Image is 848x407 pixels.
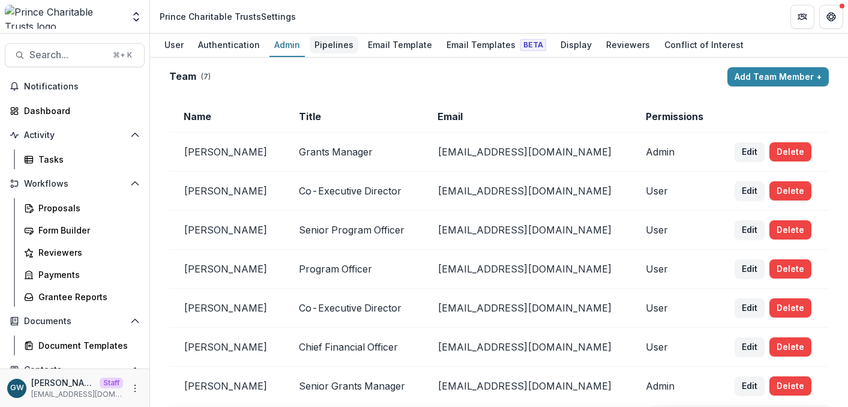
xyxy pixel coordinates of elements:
[38,202,135,214] div: Proposals
[24,179,125,189] span: Workflows
[193,36,265,53] div: Authentication
[284,133,423,172] td: Grants Manager
[790,5,814,29] button: Partners
[5,360,145,379] button: Open Contacts
[110,49,134,62] div: ⌘ + K
[5,312,145,331] button: Open Documents
[735,337,765,357] button: Edit
[38,268,135,281] div: Payments
[19,287,145,307] a: Grantee Reports
[769,220,811,240] button: Delete
[735,181,765,200] button: Edit
[520,39,546,51] span: Beta
[169,289,284,328] td: [PERSON_NAME]
[38,291,135,303] div: Grantee Reports
[10,384,24,392] div: Grace Willig
[269,34,305,57] a: Admin
[5,174,145,193] button: Open Workflows
[169,71,196,82] h2: Team
[19,220,145,240] a: Form Builder
[310,34,358,57] a: Pipelines
[284,101,423,133] td: Title
[423,250,631,289] td: [EMAIL_ADDRESS][DOMAIN_NAME]
[631,101,720,133] td: Permissions
[160,36,188,53] div: User
[169,133,284,172] td: [PERSON_NAME]
[24,104,135,117] div: Dashboard
[169,101,284,133] td: Name
[769,337,811,357] button: Delete
[423,289,631,328] td: [EMAIL_ADDRESS][DOMAIN_NAME]
[160,10,296,23] div: Prince Charitable Trusts Settings
[24,316,125,327] span: Documents
[660,36,748,53] div: Conflict of Interest
[19,265,145,285] a: Payments
[819,5,843,29] button: Get Help
[19,198,145,218] a: Proposals
[5,77,145,96] button: Notifications
[155,8,301,25] nav: breadcrumb
[310,36,358,53] div: Pipelines
[169,250,284,289] td: [PERSON_NAME]
[363,36,437,53] div: Email Template
[631,211,720,250] td: User
[160,34,188,57] a: User
[19,336,145,355] a: Document Templates
[601,36,655,53] div: Reviewers
[284,250,423,289] td: Program Officer
[201,71,211,82] p: ( 7 )
[769,142,811,161] button: Delete
[631,133,720,172] td: Admin
[735,259,765,279] button: Edit
[38,246,135,259] div: Reviewers
[735,220,765,240] button: Edit
[556,36,597,53] div: Display
[284,328,423,367] td: Chief Financial Officer
[19,243,145,262] a: Reviewers
[38,339,135,352] div: Document Templates
[727,67,829,86] button: Add Team Member +
[5,43,145,67] button: Search...
[556,34,597,57] a: Display
[169,211,284,250] td: [PERSON_NAME]
[735,142,765,161] button: Edit
[128,381,142,396] button: More
[423,172,631,211] td: [EMAIL_ADDRESS][DOMAIN_NAME]
[423,101,631,133] td: Email
[423,328,631,367] td: [EMAIL_ADDRESS][DOMAIN_NAME]
[631,289,720,328] td: User
[24,365,125,375] span: Contacts
[735,376,765,396] button: Edit
[442,34,551,57] a: Email Templates Beta
[169,367,284,406] td: [PERSON_NAME]
[442,36,551,53] div: Email Templates
[24,82,140,92] span: Notifications
[423,367,631,406] td: [EMAIL_ADDRESS][DOMAIN_NAME]
[423,211,631,250] td: [EMAIL_ADDRESS][DOMAIN_NAME]
[24,130,125,140] span: Activity
[423,133,631,172] td: [EMAIL_ADDRESS][DOMAIN_NAME]
[735,298,765,318] button: Edit
[631,172,720,211] td: User
[631,367,720,406] td: Admin
[19,149,145,169] a: Tasks
[363,34,437,57] a: Email Template
[769,259,811,279] button: Delete
[100,378,123,388] p: Staff
[284,289,423,328] td: Co-Executive Director
[193,34,265,57] a: Authentication
[29,49,106,61] span: Search...
[169,328,284,367] td: [PERSON_NAME]
[38,153,135,166] div: Tasks
[284,211,423,250] td: Senior Program Officer
[31,389,123,400] p: [EMAIL_ADDRESS][DOMAIN_NAME]
[169,172,284,211] td: [PERSON_NAME]
[31,376,95,389] p: [PERSON_NAME]
[769,181,811,200] button: Delete
[5,101,145,121] a: Dashboard
[631,328,720,367] td: User
[5,5,123,29] img: Prince Charitable Trusts logo
[5,125,145,145] button: Open Activity
[269,36,305,53] div: Admin
[284,367,423,406] td: Senior Grants Manager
